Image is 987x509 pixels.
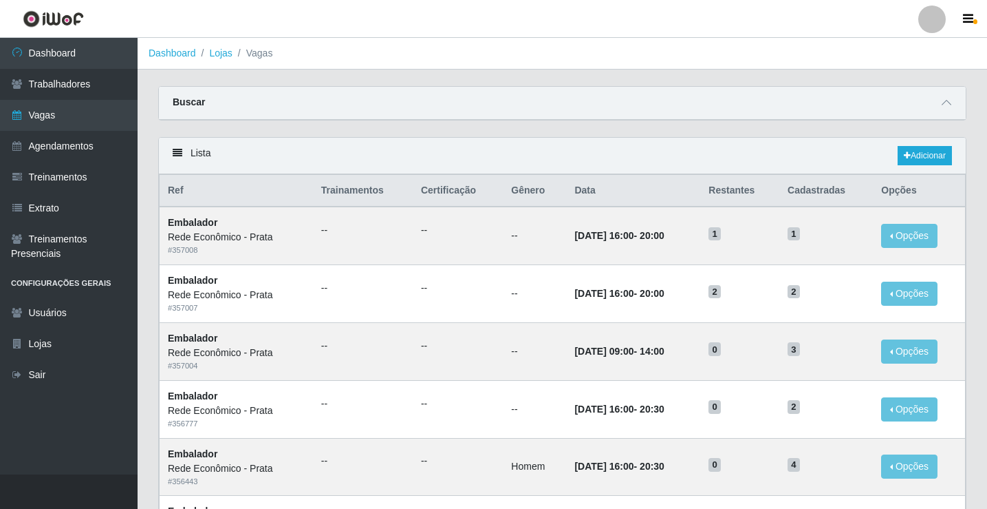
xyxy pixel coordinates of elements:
span: 2 [708,285,721,299]
span: 1 [788,227,800,241]
th: Gênero [503,175,566,207]
ul: -- [321,397,404,411]
strong: - [574,461,664,472]
button: Opções [881,397,937,422]
nav: breadcrumb [138,38,987,70]
span: 0 [708,400,721,414]
ul: -- [321,454,404,468]
th: Trainamentos [313,175,413,207]
ul: -- [421,281,495,295]
time: 20:30 [640,461,664,472]
div: # 356443 [168,476,305,488]
strong: Buscar [173,96,205,107]
span: 2 [788,285,800,299]
button: Opções [881,340,937,364]
td: -- [503,322,566,380]
span: 0 [708,458,721,472]
div: # 356777 [168,418,305,430]
th: Opções [873,175,965,207]
span: 4 [788,458,800,472]
td: -- [503,207,566,264]
div: # 357008 [168,245,305,256]
ul: -- [321,339,404,353]
div: # 357004 [168,360,305,372]
div: Rede Econômico - Prata [168,288,305,302]
time: [DATE] 16:00 [574,404,633,415]
span: 0 [708,342,721,356]
img: CoreUI Logo [23,10,84,28]
strong: - [574,230,664,241]
a: Adicionar [898,146,952,165]
ul: -- [321,223,404,238]
ul: -- [421,223,495,238]
strong: Embalador [168,391,217,402]
span: 3 [788,342,800,356]
strong: - [574,404,664,415]
button: Opções [881,282,937,306]
li: Vagas [232,46,273,61]
ul: -- [321,281,404,295]
div: Rede Econômico - Prata [168,230,305,245]
strong: Embalador [168,448,217,459]
ul: -- [421,397,495,411]
time: 20:30 [640,404,664,415]
time: 14:00 [640,346,664,357]
time: 20:00 [640,288,664,299]
time: [DATE] 09:00 [574,346,633,357]
div: # 357007 [168,302,305,314]
span: 1 [708,227,721,241]
div: Rede Econômico - Prata [168,404,305,418]
th: Certificação [413,175,503,207]
div: Rede Econômico - Prata [168,461,305,476]
strong: Embalador [168,275,217,286]
div: Lista [159,138,966,174]
a: Dashboard [149,48,196,59]
time: [DATE] 16:00 [574,461,633,472]
th: Cadastradas [779,175,873,207]
time: [DATE] 16:00 [574,230,633,241]
ul: -- [421,454,495,468]
th: Ref [160,175,313,207]
ul: -- [421,339,495,353]
a: Lojas [209,48,232,59]
strong: - [574,288,664,299]
td: -- [503,265,566,323]
span: 2 [788,400,800,414]
button: Opções [881,455,937,479]
div: Rede Econômico - Prata [168,346,305,360]
strong: - [574,346,664,357]
time: 20:00 [640,230,664,241]
time: [DATE] 16:00 [574,288,633,299]
td: Homem [503,438,566,496]
th: Restantes [700,175,779,207]
th: Data [566,175,700,207]
button: Opções [881,224,937,248]
strong: Embalador [168,333,217,344]
td: -- [503,380,566,438]
strong: Embalador [168,217,217,228]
